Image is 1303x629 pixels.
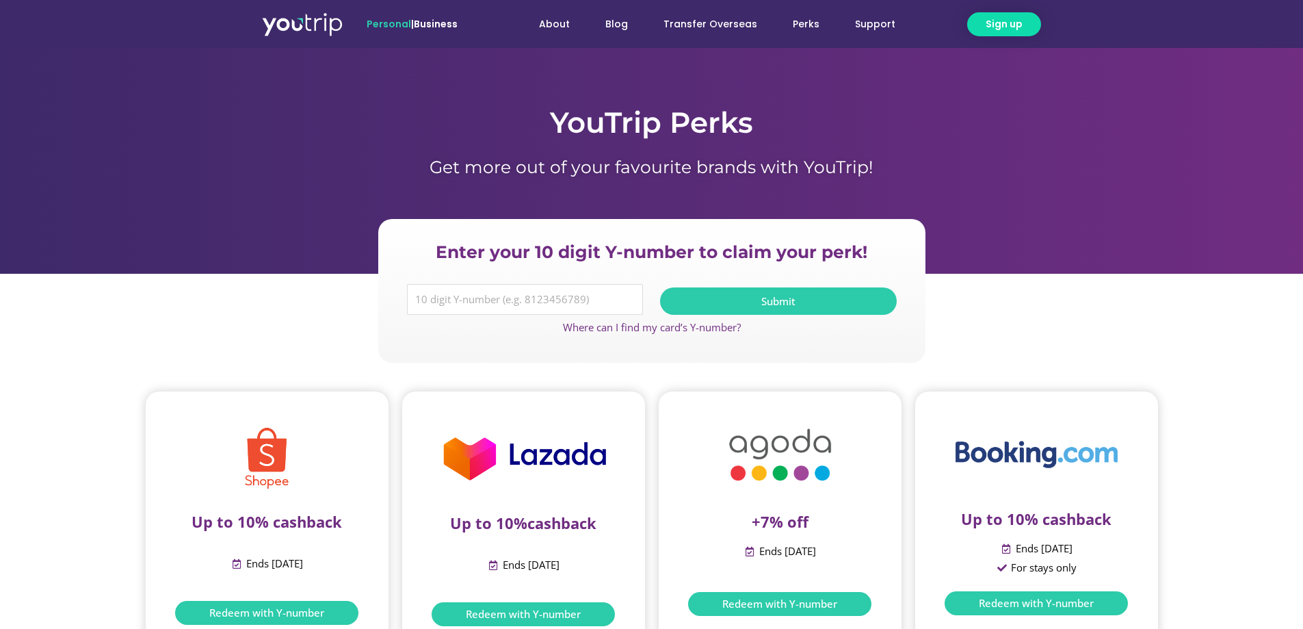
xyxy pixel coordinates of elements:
a: Support [837,12,913,37]
a: Perks [775,12,837,37]
a: Business [414,17,458,31]
form: Y Number [407,284,897,326]
span: Redeem with Y-number [979,598,1094,608]
a: Redeem with Y-number [175,601,358,625]
h1: Get more out of your favourite brands with YouTrip! [262,157,1042,177]
span: Redeem with Y-number [209,608,324,618]
span: For stays only [1008,559,1077,578]
span: Personal [367,17,411,31]
a: Redeem with Y-number [432,602,615,626]
span: Up to 10% [450,513,527,533]
a: Sign up [967,12,1041,36]
h2: Enter your 10 digit Y-number to claim your perk! [400,241,904,264]
span: Ends [DATE] [243,554,303,574]
a: About [521,12,588,37]
span: Sign up [986,17,1023,31]
span: Up to 10% cashback [192,511,342,532]
span: cashback [527,513,596,533]
a: Blog [588,12,646,37]
span: Submit [761,296,795,307]
button: Submit [660,287,897,315]
a: Where can I find my card’s Y-number? [563,320,741,334]
a: Transfer Overseas [646,12,775,37]
span: Ends [DATE] [756,542,816,561]
p: Up to 10% cashback [936,510,1137,528]
span: Ends [DATE] [499,556,560,575]
span: Redeem with Y-number [466,609,581,619]
span: Ends [DATE] [1012,539,1072,559]
span: | [367,17,458,31]
nav: Menu [495,12,913,37]
a: Redeem with Y-number [688,592,871,616]
input: 10 digit Y-number (e.g. 8123456789) [407,284,644,316]
a: Redeem with Y-number [945,591,1128,615]
p: +7% off [679,513,881,530]
span: Redeem with Y-number [722,599,837,609]
h1: YouTrip Perks [262,103,1042,143]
